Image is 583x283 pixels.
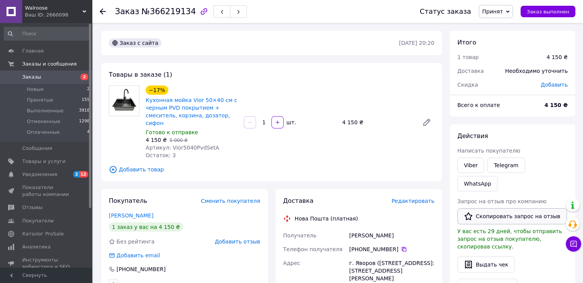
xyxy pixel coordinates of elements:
div: 1 заказ у вас на 4 150 ₴ [109,222,183,232]
span: Редактировать [391,198,434,204]
a: Редактировать [419,115,434,130]
span: Покупатели [22,217,54,224]
img: Кухонная мойка Vior 50×40 см с черным PVD покрытием + смеситель, корзина, дозатор, сифон [112,86,136,116]
button: Заказ выполнен [521,6,575,17]
span: Готово к отправке [146,129,198,135]
span: Всего к оплате [457,102,500,108]
span: Аналитика [22,244,51,250]
button: Выдать чек [457,257,515,273]
span: Главная [22,48,44,54]
span: Принятые [27,97,53,104]
span: Телефон получателя [283,246,343,252]
div: шт. [284,118,297,126]
a: Telegram [487,158,525,173]
span: Заказ выполнен [527,9,569,15]
span: 2 [73,171,79,178]
span: Доставка [283,197,314,204]
div: −17% [146,86,168,95]
div: Статус заказа [420,8,471,15]
input: Поиск [4,27,90,41]
span: Сменить покупателя [201,198,260,204]
span: Уведомления [22,171,57,178]
span: Заказ [115,7,139,16]
span: Инструменты вебмастера и SEO [22,257,71,270]
a: Viber [457,158,484,173]
span: Скидка [457,82,478,88]
span: Новые [27,86,44,93]
div: 4 150 ₴ [339,117,416,128]
button: Чат с покупателем [566,236,581,252]
div: [PHONE_NUMBER] [349,245,434,253]
div: Нова Пошта (платная) [293,215,360,222]
span: Показатели работы компании [22,184,71,198]
div: [PERSON_NAME] [348,229,436,242]
span: Без рейтинга [117,239,154,245]
span: Итого [457,39,476,46]
button: Скопировать запрос на отзыв [457,208,567,224]
div: Добавить email [108,252,161,259]
span: №366219134 [141,7,196,16]
span: Walroose [25,5,82,12]
div: Вернуться назад [100,8,106,15]
span: 4 150 ₴ [146,137,167,143]
span: У вас есть 29 дней, чтобы отправить запрос на отзыв покупателю, скопировав ссылку. [457,228,562,250]
span: Заказы и сообщения [22,61,77,67]
span: 2 [87,86,90,93]
span: Добавить [541,82,568,88]
span: Товары в заказе (1) [109,71,172,78]
span: Заказы [22,74,41,81]
span: 12 [79,171,88,178]
div: 4 150 ₴ [547,53,568,61]
div: Необходимо уточнить [501,63,572,79]
span: Добавить товар [109,165,434,174]
div: Ваш ID: 2660098 [25,12,92,18]
a: WhatsApp [457,176,498,191]
span: Артикул: Vior5040PvdSetA [146,145,219,151]
b: 4 150 ₴ [544,102,568,108]
span: 5 000 ₴ [169,138,187,143]
a: [PERSON_NAME] [109,212,153,219]
div: Заказ с сайта [109,38,161,48]
span: Принят [482,8,503,15]
span: 4 [87,129,90,136]
span: Запрос на отзыв про компанию [457,198,547,204]
div: [PHONE_NUMBER] [116,265,166,273]
span: Каталог ProSale [22,230,64,237]
span: Добавить отзыв [215,239,260,245]
span: Отмененные [27,118,60,125]
span: Адрес [283,260,300,266]
span: 2 [80,74,88,80]
div: Добавить email [116,252,161,259]
a: Кухонная мойка Vior 50×40 см с черным PVD покрытием + смеситель, корзина, дозатор, сифон [146,97,237,126]
span: 159 [82,97,90,104]
span: 3918 [79,107,90,114]
span: Остаток: 3 [146,152,176,158]
span: 1298 [79,118,90,125]
span: Покупатель [109,197,147,204]
span: Написать покупателю [457,148,520,154]
span: 1 товар [457,54,479,60]
span: Сообщения [22,145,52,152]
span: Получатель [283,232,317,239]
span: Действия [457,132,488,140]
time: [DATE] 20:20 [399,40,434,46]
span: Отзывы [22,204,43,211]
span: Доставка [457,68,484,74]
span: Оплаченные [27,129,60,136]
span: Товары и услуги [22,158,66,165]
span: Выполненные [27,107,64,114]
